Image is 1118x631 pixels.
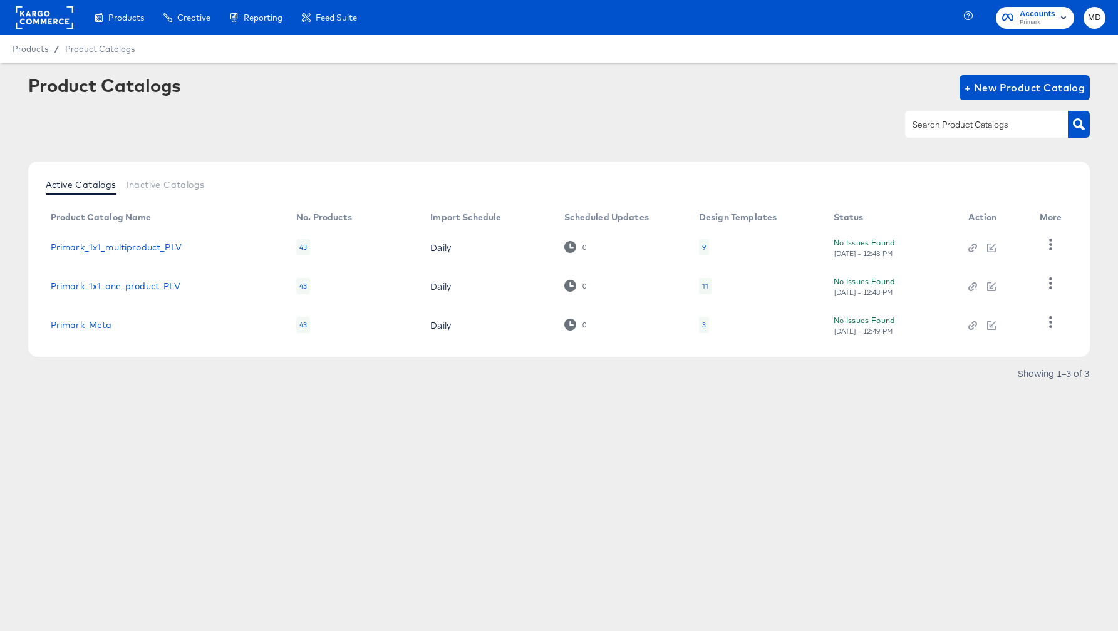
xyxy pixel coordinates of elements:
div: No. Products [296,212,352,222]
div: 3 [699,317,709,333]
th: Status [824,208,959,228]
button: MD [1084,7,1105,29]
div: Product Catalogs [28,75,181,95]
button: + New Product Catalog [960,75,1090,100]
div: 0 [564,319,586,331]
span: Feed Suite [316,13,357,23]
span: Active Catalogs [46,180,116,190]
span: Products [13,44,48,54]
a: Product Catalogs [65,44,135,54]
div: 0 [582,243,587,252]
div: Showing 1–3 of 3 [1017,369,1090,377]
span: Inactive Catalogs [127,180,205,190]
a: Primark_1x1_multiproduct_PLV [51,242,182,252]
div: Design Templates [699,212,777,222]
button: AccountsPrimark [996,7,1074,29]
span: MD [1089,11,1100,25]
div: 11 [699,278,712,294]
div: 0 [564,280,586,292]
div: 43 [296,317,310,333]
span: Primark [1020,18,1055,28]
div: Product Catalog Name [51,212,152,222]
span: Accounts [1020,8,1055,21]
span: / [48,44,65,54]
div: 43 [296,278,310,294]
div: Scheduled Updates [564,212,649,222]
div: Import Schedule [430,212,501,222]
div: 9 [702,242,706,252]
span: + New Product Catalog [965,79,1085,96]
td: Daily [420,267,554,305]
td: Daily [420,305,554,344]
td: Daily [420,228,554,267]
div: 0 [582,282,587,290]
span: Reporting [244,13,282,23]
a: Primark_Meta [51,320,112,330]
span: Products [108,13,144,23]
div: 0 [582,321,587,329]
th: More [1030,208,1077,228]
div: 9 [699,239,709,255]
input: Search Product Catalogs [910,118,1043,132]
th: Action [958,208,1029,228]
span: Creative [177,13,210,23]
div: 43 [296,239,310,255]
div: 3 [702,320,706,330]
a: Primark_1x1_one_product_PLV [51,281,180,291]
div: 0 [564,241,586,253]
div: 11 [702,281,708,291]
